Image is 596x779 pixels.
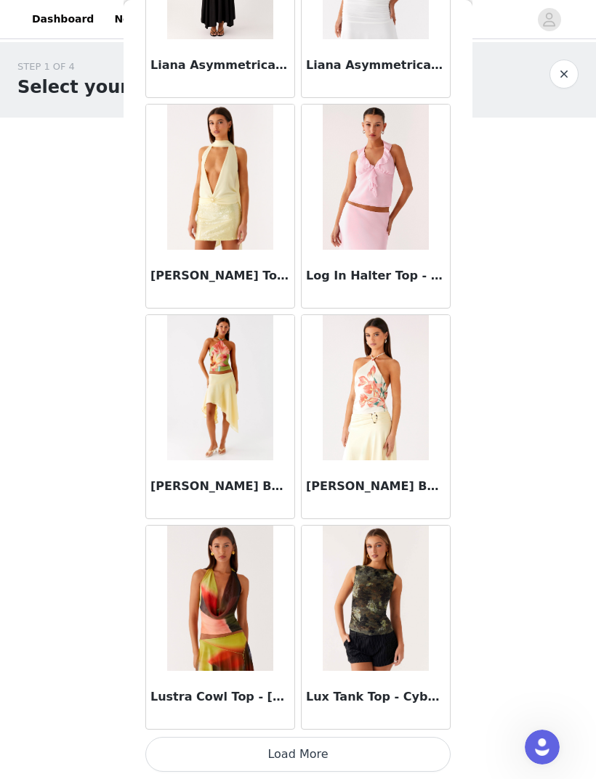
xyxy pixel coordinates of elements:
[167,315,273,460] img: Loreta Beaded Tie Back Top - Jungle Floral
[150,688,290,706] h3: Lustra Cowl Top - [PERSON_NAME] Floral
[306,57,446,74] h3: Liana Asymmetrical Top - White
[150,478,290,495] h3: [PERSON_NAME] Beaded Tie Back Top - Jungle Floral
[17,60,201,74] div: STEP 1 OF 4
[306,688,446,706] h3: Lux Tank Top - Cyber Floral
[105,3,177,36] a: Networks
[167,105,273,250] img: Lilo Scarf Top - Yellow
[150,267,290,285] h3: [PERSON_NAME] Top - Yellow
[167,526,273,671] img: Lustra Cowl Top - Moody Floral
[145,737,451,772] button: Load More
[323,315,428,460] img: Loreta Beaded Tie Back Top - Siena Floral
[306,267,446,285] h3: Log In Halter Top - Baby Pink
[542,8,556,31] div: avatar
[306,478,446,495] h3: [PERSON_NAME] Beaded Tie Back Top - Siena Floral
[525,730,560,764] iframe: Intercom live chat
[23,3,102,36] a: Dashboard
[150,57,290,74] h3: Liana Asymmetrical Top - Black
[323,105,428,250] img: Log In Halter Top - Baby Pink
[323,526,428,671] img: Lux Tank Top - Cyber Floral
[17,74,201,100] h1: Select your styles!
